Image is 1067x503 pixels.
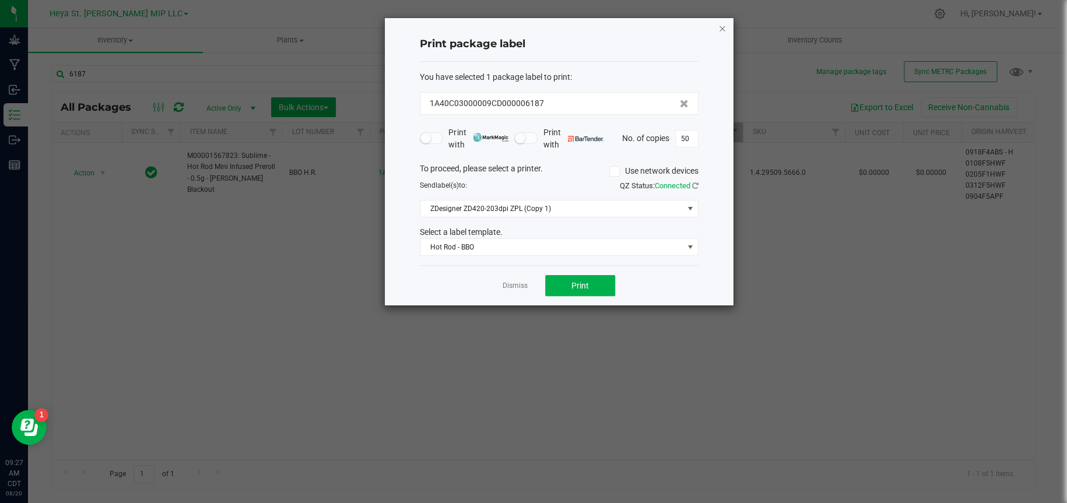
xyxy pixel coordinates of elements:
span: Print with [543,126,603,151]
span: QZ Status: [620,181,699,190]
div: Select a label template. [411,226,707,238]
img: bartender.png [568,136,603,142]
iframe: Resource center [12,410,47,445]
span: Send to: [420,181,467,189]
iframe: Resource center unread badge [34,408,48,422]
label: Use network devices [609,165,699,177]
div: : [420,71,699,83]
span: 1A40C03000009CD000006187 [430,97,544,110]
span: Print [571,281,589,290]
span: ZDesigner ZD420-203dpi ZPL (Copy 1) [420,201,683,217]
span: No. of copies [622,133,669,142]
span: Hot Rod - BBO [420,239,683,255]
span: label(s) [436,181,459,189]
span: Print with [448,126,508,151]
span: You have selected 1 package label to print [420,72,570,82]
div: To proceed, please select a printer. [411,163,707,180]
img: mark_magic_cybra.png [473,133,508,142]
span: Connected [655,181,690,190]
a: Dismiss [503,281,528,291]
h4: Print package label [420,37,699,52]
button: Print [545,275,615,296]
